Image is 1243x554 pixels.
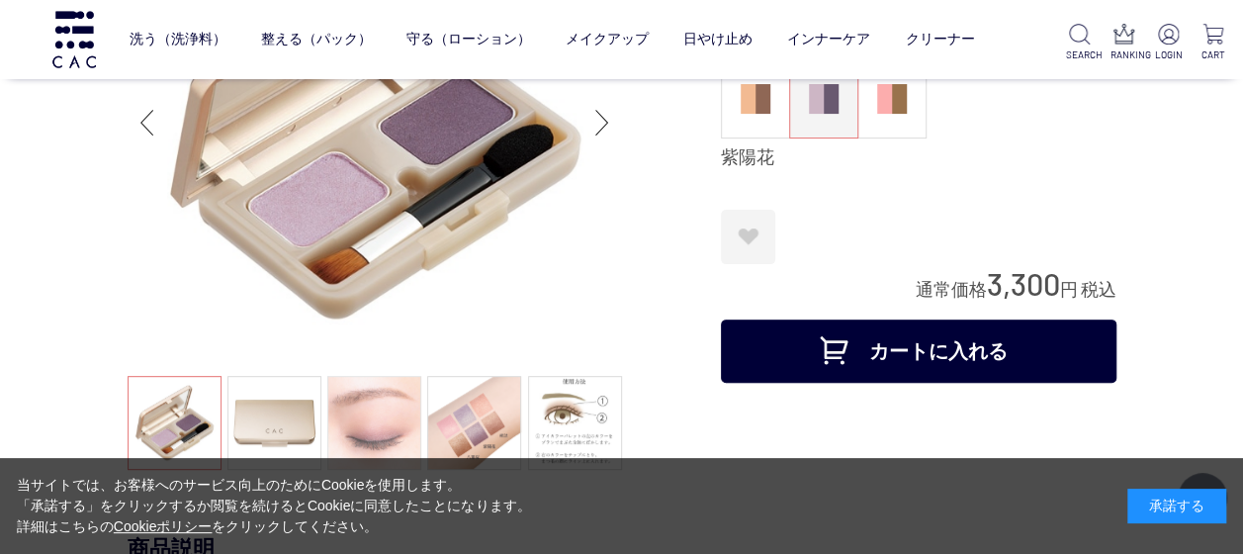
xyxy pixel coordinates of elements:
span: 通常価格 [916,280,987,300]
a: 守る（ローション） [406,15,531,64]
span: 円 [1060,280,1078,300]
a: LOGIN [1154,24,1183,62]
p: SEARCH [1066,47,1095,62]
a: メイクアップ [566,15,649,64]
div: 当サイトでは、お客様へのサービス向上のためにCookieを使用します。 「承諾する」をクリックするか閲覧を続けるとCookieに同意したことになります。 詳細はこちらの をクリックしてください。 [17,475,531,537]
a: CART [1199,24,1227,62]
a: 洗う（洗浄料） [130,15,226,64]
a: Cookieポリシー [114,518,213,534]
p: RANKING [1110,47,1138,62]
a: 整える（パック） [261,15,372,64]
a: 日やけ止め [683,15,753,64]
img: logo [49,11,99,67]
span: 3,300 [987,265,1060,302]
p: CART [1199,47,1227,62]
div: 紫陽花 [721,146,1116,170]
p: LOGIN [1154,47,1183,62]
div: Next slide [582,83,622,162]
a: クリーナー [905,15,974,64]
a: インナーケア [787,15,870,64]
a: RANKING [1110,24,1138,62]
div: 承諾する [1127,489,1226,523]
div: Previous slide [128,83,167,162]
a: SEARCH [1066,24,1095,62]
button: カートに入れる [721,320,1116,383]
a: お気に入りに登録する [721,210,775,264]
span: 税込 [1081,280,1116,300]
